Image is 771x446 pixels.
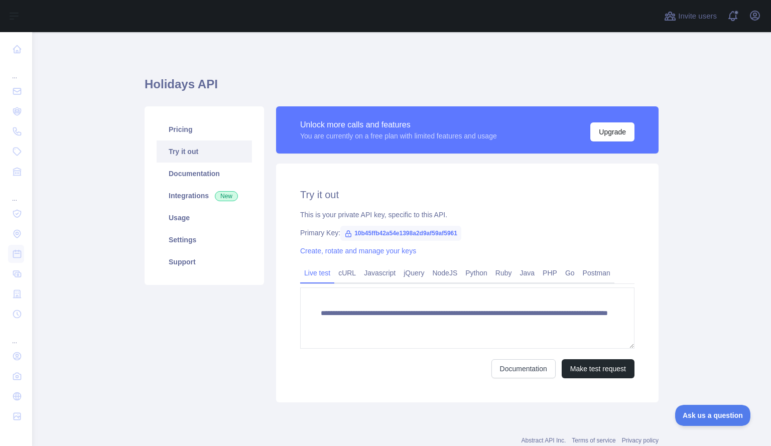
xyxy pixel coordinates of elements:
[300,265,334,281] a: Live test
[145,76,659,100] h1: Holidays API
[572,437,615,444] a: Terms of service
[539,265,561,281] a: PHP
[300,210,634,220] div: This is your private API key, specific to this API.
[300,131,497,141] div: You are currently on a free plan with limited features and usage
[562,359,634,378] button: Make test request
[491,359,556,378] a: Documentation
[157,185,252,207] a: Integrations New
[340,226,461,241] span: 10b45ffb42a54e1398a2d9af59af5961
[300,247,416,255] a: Create, rotate and manage your keys
[461,265,491,281] a: Python
[157,140,252,163] a: Try it out
[8,60,24,80] div: ...
[360,265,400,281] a: Javascript
[157,163,252,185] a: Documentation
[579,265,614,281] a: Postman
[8,183,24,203] div: ...
[157,251,252,273] a: Support
[300,188,634,202] h2: Try it out
[428,265,461,281] a: NodeJS
[516,265,539,281] a: Java
[215,191,238,201] span: New
[561,265,579,281] a: Go
[662,8,719,24] button: Invite users
[334,265,360,281] a: cURL
[8,325,24,345] div: ...
[300,228,634,238] div: Primary Key:
[157,229,252,251] a: Settings
[300,119,497,131] div: Unlock more calls and features
[157,118,252,140] a: Pricing
[590,122,634,141] button: Upgrade
[400,265,428,281] a: jQuery
[157,207,252,229] a: Usage
[675,405,751,426] iframe: Toggle Customer Support
[678,11,717,22] span: Invite users
[522,437,566,444] a: Abstract API Inc.
[622,437,659,444] a: Privacy policy
[491,265,516,281] a: Ruby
